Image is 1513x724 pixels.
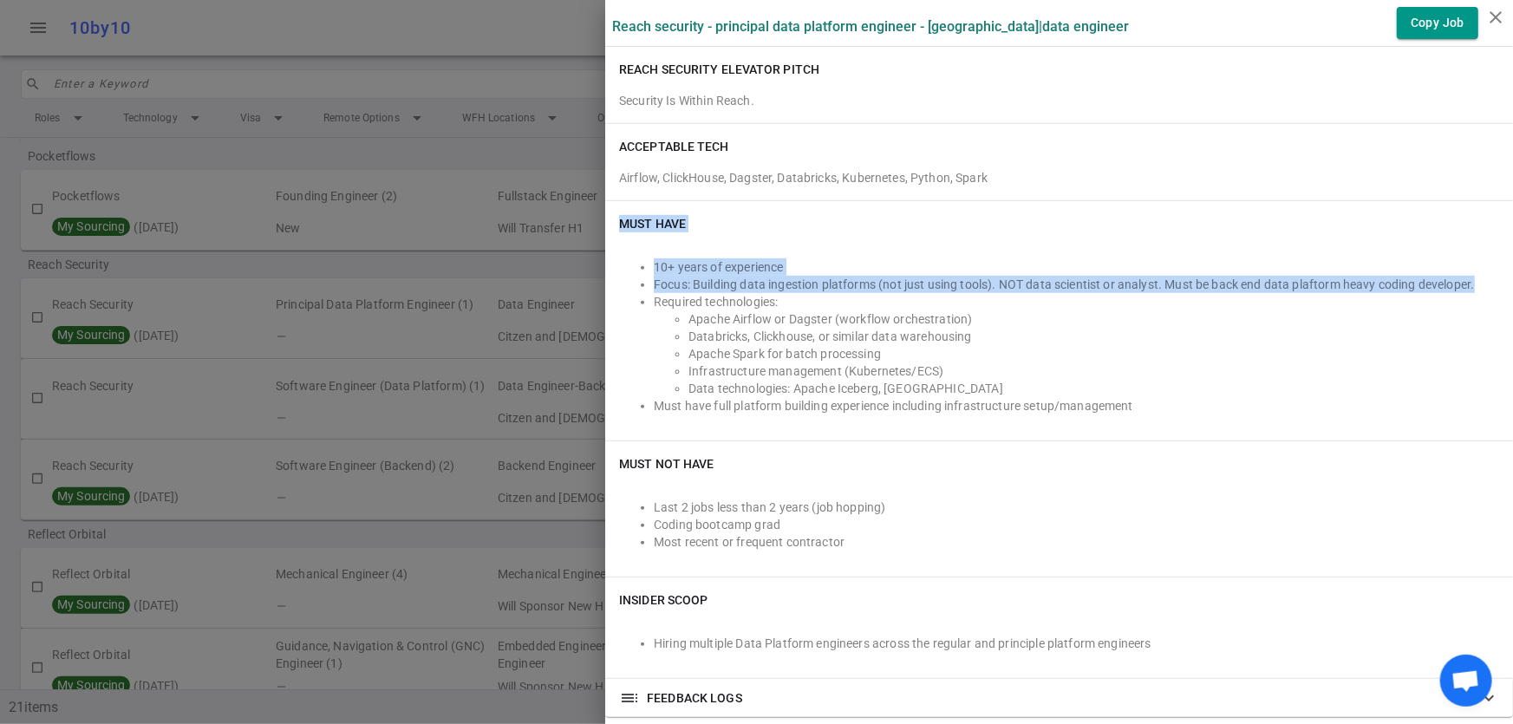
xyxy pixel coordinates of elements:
[619,61,819,78] h6: Reach Security elevator pitch
[654,499,1499,516] li: Last 2 jobs less than 2 years (job hopping)
[1397,7,1478,39] button: Copy Job
[654,635,1499,652] li: Hiring multiple Data Platform engineers across the regular and principle platform engineers
[688,310,1499,328] li: Apache Airflow or Dagster (workflow orchestration)
[1478,688,1499,708] span: expand_more
[688,362,1499,380] li: Infrastructure management (Kubernetes/ECS)
[688,345,1499,362] li: Apache Spark for batch processing
[619,215,686,232] h6: Must Have
[1485,7,1506,28] i: close
[619,92,1499,109] div: Security Is Within Reach.
[619,455,714,473] h6: Must NOT Have
[612,18,1129,35] label: Reach Security - Principal Data Platform Engineer - [GEOGRAPHIC_DATA] | Data Engineer
[619,591,708,609] h6: INSIDER SCOOP
[619,688,640,708] span: toc
[605,679,1513,717] div: FEEDBACK LOGS
[619,162,1499,186] div: Airflow, ClickHouse, Dagster, Databricks, Kubernetes, Python, Spark
[688,328,1499,345] li: Databricks, Clickhouse, or similar data warehousing
[654,258,1499,276] li: 10+ years of experience
[654,276,1499,293] li: Focus: Building data ingestion platforms (not just using tools). NOT data scientist or analyst. M...
[654,533,1499,551] li: Most recent or frequent contractor
[619,138,729,155] h6: ACCEPTABLE TECH
[688,380,1499,397] li: Data technologies: Apache Iceberg, [GEOGRAPHIC_DATA]
[654,293,1499,310] li: Required technologies:
[654,397,1499,414] li: Must have full platform building experience including infrastructure setup/management
[1440,655,1492,707] div: Open chat
[647,689,742,707] span: FEEDBACK LOGS
[654,516,1499,533] li: Coding bootcamp grad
